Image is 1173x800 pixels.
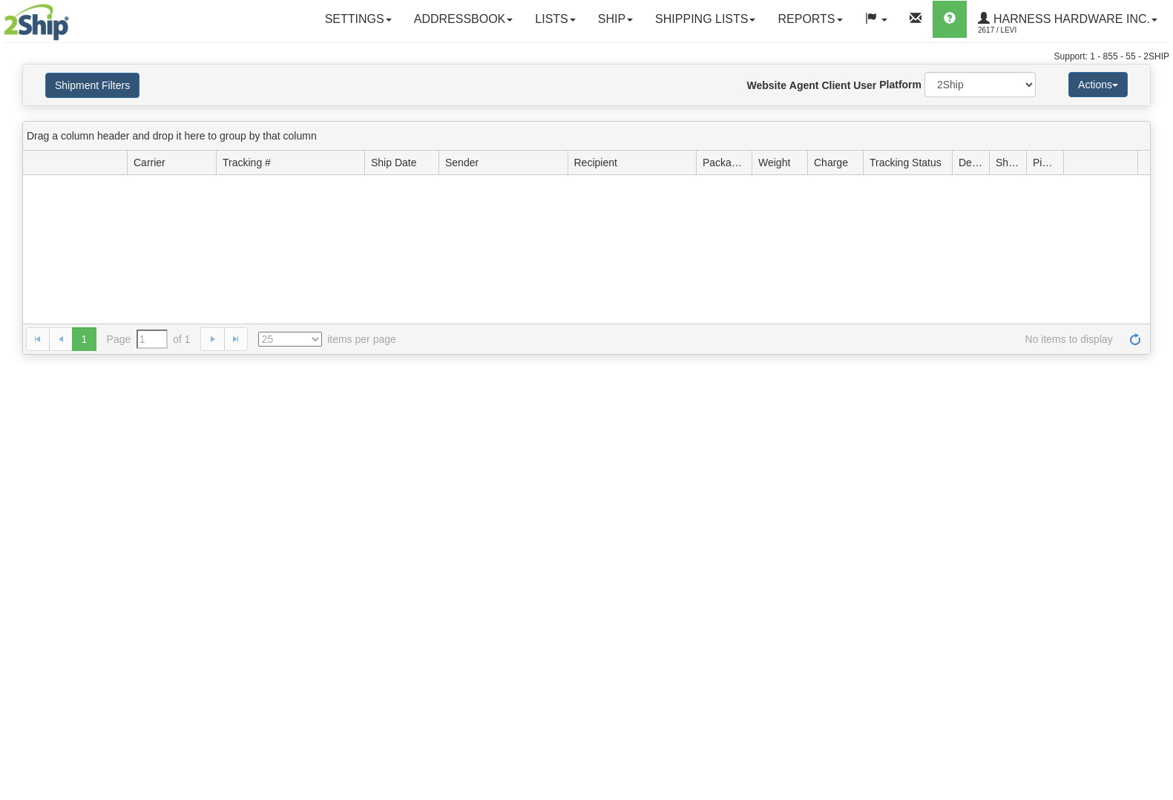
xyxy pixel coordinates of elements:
span: Shipment Issues [996,155,1020,170]
span: Tracking # [223,155,271,170]
div: grid grouping header [23,122,1150,151]
span: Harness Hardware Inc. [990,13,1150,25]
a: Harness Hardware Inc. 2617 / Levi [967,1,1169,38]
button: Shipment Filters [45,73,139,98]
span: Sender [445,155,479,170]
span: Recipient [574,155,617,170]
div: Support: 1 - 855 - 55 - 2SHIP [4,50,1169,63]
img: logo2617.jpg [4,4,69,41]
label: Platform [879,77,921,92]
label: User [853,78,876,93]
a: Shipping lists [644,1,766,38]
a: Lists [524,1,586,38]
a: Ship [587,1,644,38]
a: Settings [314,1,403,38]
a: Refresh [1123,327,1147,351]
label: Website [747,78,786,93]
span: Ship Date [371,155,416,170]
span: items per page [258,332,396,347]
span: Weight [758,155,790,170]
span: Charge [814,155,848,170]
span: Packages [703,155,746,170]
span: Delivery Status [959,155,983,170]
a: Reports [766,1,853,38]
span: Carrier [134,155,165,170]
button: Actions [1068,72,1128,97]
label: Agent [789,78,819,93]
span: Pickup Status [1033,155,1057,170]
a: Addressbook [403,1,525,38]
span: 1 [72,327,96,351]
span: 2617 / Levi [978,23,1089,38]
span: Page of 1 [107,329,191,349]
span: Tracking Status [870,155,942,170]
label: Client [821,78,850,93]
span: No items to display [417,332,1113,347]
